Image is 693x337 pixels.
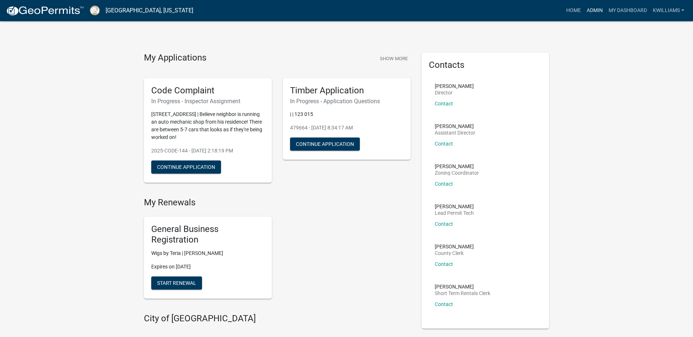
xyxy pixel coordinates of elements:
[435,291,490,296] p: Short Term Rentals Clerk
[435,84,474,89] p: [PERSON_NAME]
[151,85,264,96] h5: Code Complaint
[290,124,403,132] p: 479664 - [DATE] 8:34:17 AM
[144,197,411,208] h4: My Renewals
[435,301,453,307] a: Contact
[584,4,606,18] a: Admin
[435,130,475,135] p: Assistant Director
[650,4,687,18] a: kwilliams
[435,90,474,95] p: Director
[151,98,264,105] h6: In Progress - Inspector Assignment
[151,263,264,271] p: Expires on [DATE]
[435,141,453,147] a: Contact
[429,60,542,70] h5: Contacts
[151,276,202,290] button: Start Renewal
[435,251,474,256] p: County Clerk
[157,280,196,286] span: Start Renewal
[151,160,221,174] button: Continue Application
[435,164,479,169] p: [PERSON_NAME]
[435,124,475,129] p: [PERSON_NAME]
[435,261,453,267] a: Contact
[435,210,474,216] p: Lead Permit Tech
[435,244,474,249] p: [PERSON_NAME]
[290,137,360,151] button: Continue Application
[151,249,264,257] p: Wigs by Teria | [PERSON_NAME]
[435,101,453,106] a: Contact
[151,147,264,155] p: 2025-CODE-144 - [DATE] 2:18:19 PM
[435,221,453,227] a: Contact
[290,111,403,118] p: | | 123 015
[90,5,100,15] img: Putnam County, Georgia
[377,53,411,65] button: Show More
[144,53,206,63] h4: My Applications
[151,224,264,245] h5: General Business Registration
[606,4,650,18] a: My Dashboard
[435,204,474,209] p: [PERSON_NAME]
[563,4,584,18] a: Home
[144,313,411,324] h4: City of [GEOGRAPHIC_DATA]
[151,111,264,141] p: [STREET_ADDRESS] | Believe neighbor is running an auto mechanic shop from his residence! There ar...
[435,284,490,289] p: [PERSON_NAME]
[435,181,453,187] a: Contact
[290,85,403,96] h5: Timber Application
[435,170,479,175] p: Zoning Coordinator
[144,197,411,304] wm-registration-list-section: My Renewals
[290,98,403,105] h6: In Progress - Application Questions
[106,4,193,17] a: [GEOGRAPHIC_DATA], [US_STATE]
